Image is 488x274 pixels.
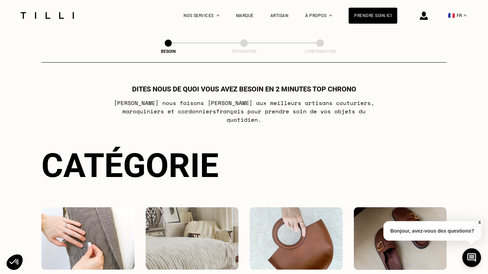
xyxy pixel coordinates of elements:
span: 🇫🇷 [448,12,455,19]
a: Artisan [270,13,289,18]
img: Menu déroulant à propos [329,15,332,16]
p: Bonjour, avez-vous des questions? [383,221,481,241]
p: [PERSON_NAME] nous faisons [PERSON_NAME] aux meilleurs artisans couturiers , maroquiniers et cord... [106,99,382,124]
div: Catégorie [41,146,447,185]
div: Confirmation [285,49,355,54]
button: X [476,219,483,226]
img: Menu déroulant [217,15,219,16]
img: menu déroulant [464,15,466,16]
div: Besoin [133,49,203,54]
div: Estimation [209,49,279,54]
img: Logo du service de couturière Tilli [18,12,76,19]
img: Vêtements [41,207,135,270]
img: Chaussures [354,207,447,270]
a: Marque [236,13,254,18]
a: Prendre soin ici [349,8,397,24]
img: Intérieur [146,207,239,270]
img: Accessoires [250,207,343,270]
img: icône connexion [420,11,428,20]
h1: Dites nous de quoi vous avez besoin en 2 minutes top chrono [132,85,356,93]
